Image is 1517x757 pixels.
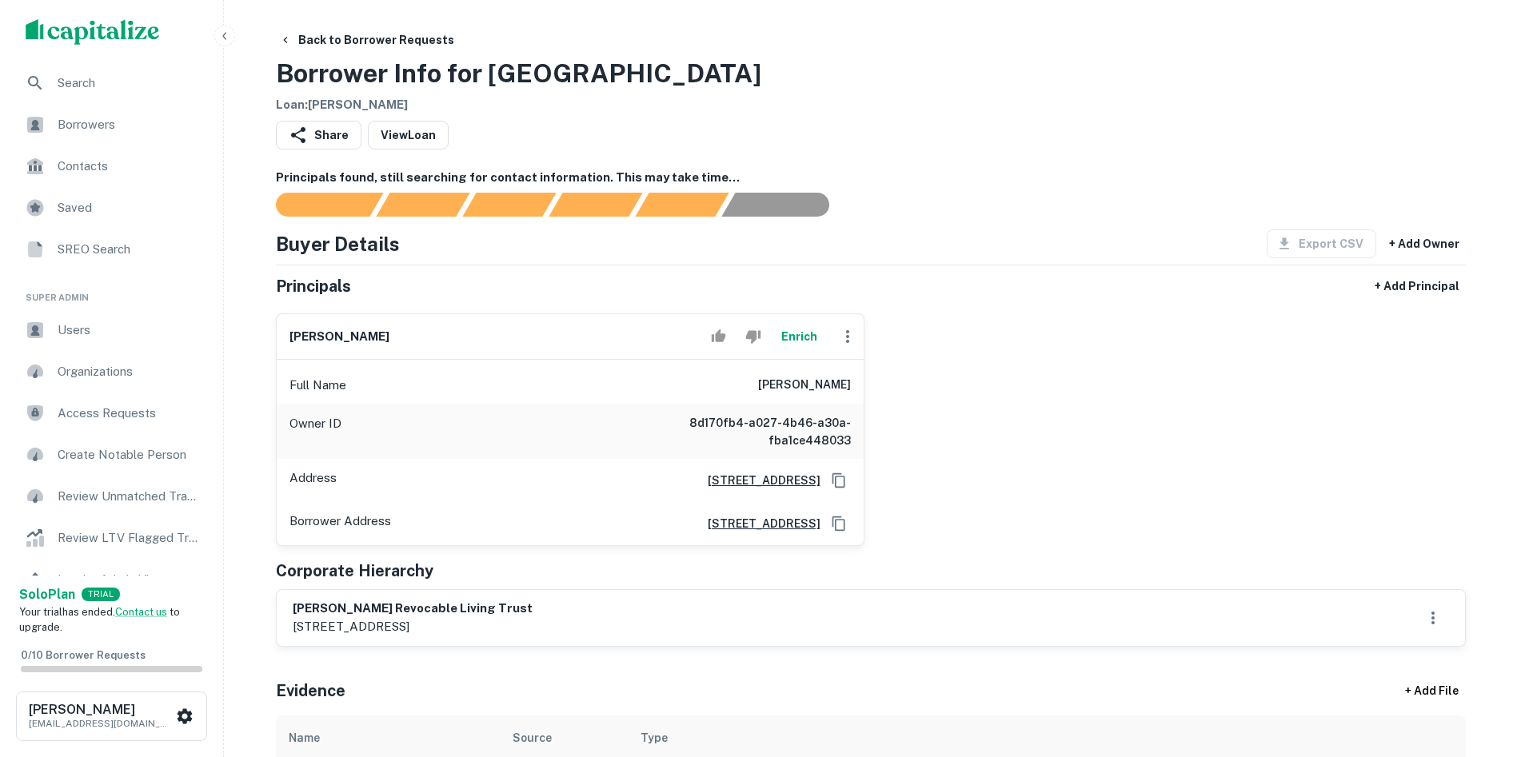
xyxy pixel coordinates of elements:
button: + Add Owner [1383,229,1466,258]
li: Super Admin [13,272,210,311]
a: Borrowers [13,106,210,144]
div: + Add File [1376,677,1488,706]
a: Review LTV Flagged Transactions [13,519,210,557]
h6: [PERSON_NAME] [289,328,389,346]
a: Users [13,311,210,349]
h3: Borrower Info for [GEOGRAPHIC_DATA] [276,54,761,93]
a: Lender Admin View [13,560,210,599]
a: ViewLoan [368,121,449,149]
a: Saved [13,189,210,227]
span: Review Unmatched Transactions [58,487,201,506]
h4: Buyer Details [276,229,400,258]
div: AI fulfillment process complete. [722,193,848,217]
div: Sending borrower request to AI... [257,193,377,217]
p: Owner ID [289,414,341,449]
a: Contacts [13,147,210,185]
a: Create Notable Person [13,436,210,474]
span: Organizations [58,362,201,381]
a: SREO Search [13,230,210,269]
p: Address [289,468,337,492]
button: Share [276,121,361,149]
a: [STREET_ADDRESS] [695,515,820,532]
h6: [PERSON_NAME] [758,376,851,395]
a: SoloPlan [19,585,75,604]
div: Type [641,728,668,747]
a: Search [13,64,210,102]
div: Principals found, AI now looking for contact information... [549,193,642,217]
span: 0 / 10 Borrower Requests [21,649,146,661]
p: Borrower Address [289,512,391,536]
span: Create Notable Person [58,445,201,464]
a: Review Unmatched Transactions [13,477,210,516]
span: Access Requests [58,404,201,423]
button: Copy Address [827,468,851,492]
span: Your trial has ended. to upgrade. [19,606,180,634]
div: Your request is received and processing... [376,193,469,217]
span: Review LTV Flagged Transactions [58,528,201,548]
h6: [PERSON_NAME] [29,703,173,716]
button: Accept [705,321,733,353]
span: SREO Search [58,240,201,259]
strong: Solo Plan [19,587,75,602]
div: Documents found, AI parsing details... [462,193,556,217]
p: Full Name [289,376,346,395]
button: Enrich [774,321,825,353]
h5: Corporate Hierarchy [276,559,433,583]
div: Principals found, still searching for contact information. This may take time... [635,193,729,217]
a: Access Requests [13,394,210,432]
button: Copy Address [827,512,851,536]
h5: Evidence [276,679,345,703]
span: Search [58,74,201,93]
img: capitalize-logo.png [26,19,160,45]
h6: 8d170fb4-a027-4b46-a30a-fba1ce448033 [659,414,851,449]
button: [PERSON_NAME][EMAIL_ADDRESS][DOMAIN_NAME] [16,691,207,741]
a: Organizations [13,353,210,391]
span: Borrowers [58,115,201,134]
span: Lender Admin View [58,570,201,589]
div: Name [289,728,320,747]
button: Back to Borrower Requests [273,26,461,54]
a: [STREET_ADDRESS] [695,472,820,489]
h6: [PERSON_NAME] revocable living trust [293,600,533,618]
h5: Principals [276,274,351,298]
span: Users [58,321,201,340]
h6: Principals found, still searching for contact information. This may take time... [276,169,1466,187]
div: Source [513,728,552,747]
button: + Add Principal [1368,272,1466,301]
span: Saved [58,198,201,217]
h6: Loan : [PERSON_NAME] [276,96,761,114]
a: Contact us [115,606,167,618]
span: Contacts [58,157,201,176]
p: [STREET_ADDRESS] [293,617,533,636]
button: Reject [739,321,767,353]
div: TRIAL [82,588,120,601]
p: [EMAIL_ADDRESS][DOMAIN_NAME] [29,716,173,731]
